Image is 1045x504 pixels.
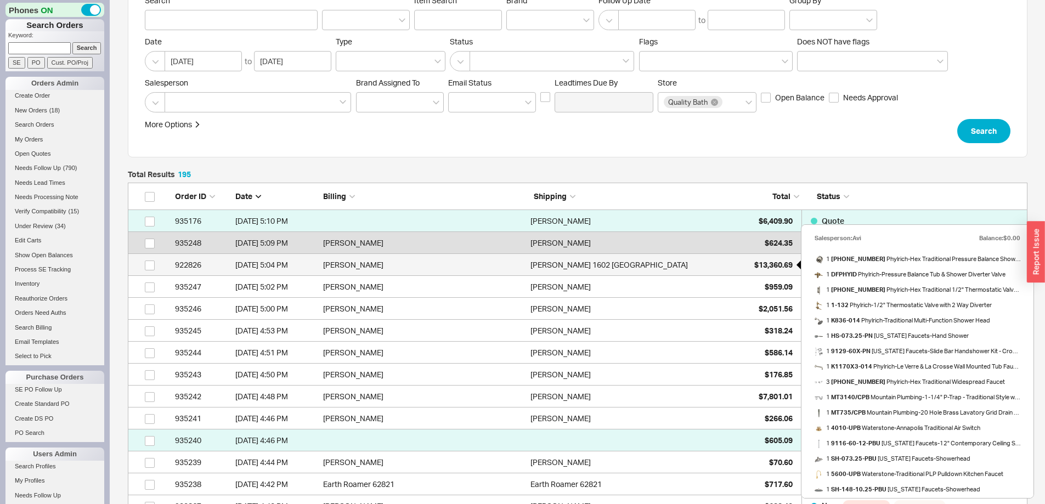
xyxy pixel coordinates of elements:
a: 1 [PHONE_NUMBER] Phylrich-Hex Traditional Pressure Balance Shower Plate with Diverter and Handle ... [815,251,1020,267]
img: DFPHYID.30_2000x_k3qqcm [815,271,823,279]
div: 935247 [175,276,230,298]
b: HS-073.25-PN [831,332,873,339]
span: Status [817,191,840,201]
span: Order ID [175,191,206,201]
a: Create Standard PO [5,398,104,410]
div: 8/20/25 5:00 PM [235,298,318,320]
div: Order ID [175,191,230,202]
a: 1 1-132 Phylrich-1/2" Thermostatic Valve with 2 Way Diverter [815,297,992,313]
a: Edit Carts [5,235,104,246]
img: K1170X3.3_lnuw6w [815,363,823,371]
a: Orders Need Auths [5,307,104,319]
img: 1-132_243679e7-1b53-4c40-82f3-42d272b4424e_lymt7k [815,302,823,310]
b: K836-014 [831,316,860,324]
div: [PERSON_NAME] [530,298,591,320]
div: [PERSON_NAME] [530,451,591,473]
span: $586.14 [765,348,793,357]
a: 935247[DATE] 5:02 PM[PERSON_NAME][PERSON_NAME]$959.09New Under Review [128,276,1027,298]
span: Salesperson [145,78,352,88]
input: Brand [512,14,520,26]
a: 1 MT3140/CPB Mountain Plumbing-1-1/4" P-Trap - Traditional Style with High Box Flange [815,389,1020,405]
div: 935244 [175,342,230,364]
b: 5600-UPB [831,470,861,478]
img: 500-02.1_c8fa5da0-1abf-4456-ac06-8def6d66441c_dsq3ml [815,378,823,387]
div: 935243 [175,364,230,386]
div: Earth Roamer 62821 [530,473,602,495]
input: Search [145,10,318,30]
div: [PERSON_NAME] [323,364,525,386]
a: 922826[DATE] 5:04 PM[PERSON_NAME][PERSON_NAME] 1602 [GEOGRAPHIC_DATA]$13,360.69New Under ReviewNe... [128,254,1027,276]
span: Leadtimes Due By [555,78,653,88]
div: 8/20/25 4:51 PM [235,342,318,364]
div: Shipping [534,191,739,202]
b: MT735/CPB [831,409,866,416]
div: [PERSON_NAME] [530,407,591,429]
input: Cust. PO/Proj [47,57,93,69]
span: $266.06 [765,414,793,423]
a: 1 MT735/CPB Mountain Plumbing-20 Hole Brass Lavatory Grid Drain - 8" Tailpiece without Overflow [815,405,1020,420]
div: 935241 [175,407,230,429]
div: Users Admin [5,448,104,461]
div: 935238 [175,473,230,495]
div: [PERSON_NAME] [530,386,591,407]
div: [PERSON_NAME] [323,320,525,342]
a: Reauthorize Orders [5,293,104,304]
a: Needs Processing Note [5,191,104,203]
img: 9129-60_vylcha [815,348,823,356]
div: [PERSON_NAME] [530,210,591,232]
a: Open Quotes [5,148,104,160]
img: 4-100.3_wskvo3 [815,286,823,295]
input: Flags [645,55,653,67]
span: Verify Compatibility [15,208,66,214]
input: Store [724,96,732,109]
a: Needs Follow Up(790) [5,162,104,174]
b: [PHONE_NUMBER] [831,255,885,263]
span: Flags [639,37,658,46]
div: to [245,56,252,67]
div: 935246 [175,298,230,320]
b: SH-148-10.25-PBU [831,485,886,493]
a: 1 9129-60X-PN [US_STATE] Faucets-Slide Bar Handshower Kit - Cross Handle With Line Base [815,343,1020,359]
div: [PERSON_NAME] [530,232,591,254]
span: $2,051.56 [759,304,793,313]
div: 935239 [175,451,230,473]
span: $6,409.90 [759,216,793,225]
a: Needs Lead Times [5,177,104,189]
a: 935238[DATE] 4:42 PMEarth Roamer 62821Earth Roamer 62821$717.60New [128,473,1027,495]
div: [PERSON_NAME] [323,451,525,473]
span: Search [971,124,997,138]
span: Type [336,37,352,46]
input: PO [27,57,45,69]
a: 1 SH-148-10.25-PBU [US_STATE] Faucets-Showerhead [815,482,980,497]
span: Brand Assigned To [356,78,420,87]
div: Balance: $0.00 [979,230,1020,246]
svg: open menu [866,18,873,22]
div: [PERSON_NAME] [323,298,525,320]
img: SH-073.FR_xj5d9z [815,455,823,463]
div: 8/20/25 5:04 PM [235,254,318,276]
span: $959.09 [765,282,793,291]
a: SE PO Follow Up [5,384,104,395]
b: DFPHYID [831,270,857,278]
span: 195 [178,169,191,179]
div: [PERSON_NAME] [530,320,591,342]
div: 8/20/25 4:42 PM [235,473,318,495]
input: Item Search [414,10,502,30]
a: 935176[DATE] 5:10 PM[PERSON_NAME]$6,409.90Quote [128,210,1027,232]
span: $318.24 [765,326,793,335]
a: Create Order [5,90,104,101]
span: Total [772,191,790,201]
a: 935239[DATE] 4:44 PM[PERSON_NAME][PERSON_NAME]$70.60New [128,451,1027,473]
div: Date [235,191,318,202]
div: 8/20/25 4:46 PM [235,429,318,451]
span: New Orders [15,107,47,114]
b: MT3140/CPB [831,393,869,401]
div: 8/20/25 4:46 PM [235,407,318,429]
span: Does NOT have flags [797,37,869,46]
a: Under Review(34) [5,220,104,232]
a: 1 K1170X3-014 Phylrich-Le Verre & La Crosse Wall Mounted Tub Faucet [815,359,1020,374]
div: [PERSON_NAME] [323,232,525,254]
img: 156532 [815,409,823,417]
div: Status [808,191,1021,202]
span: ( 15 ) [69,208,80,214]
